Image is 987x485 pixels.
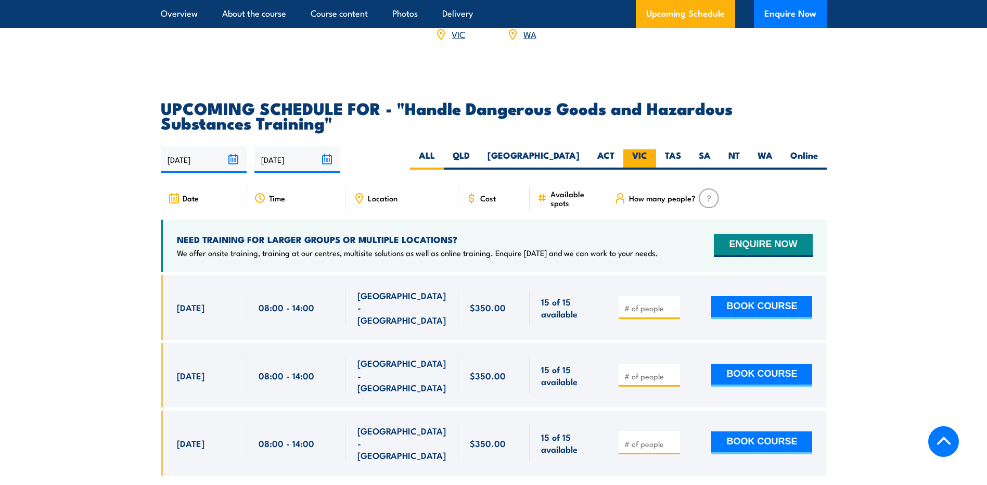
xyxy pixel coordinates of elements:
[629,194,696,202] span: How many people?
[479,149,588,170] label: [GEOGRAPHIC_DATA]
[177,248,658,258] p: We offer onsite training, training at our centres, multisite solutions as well as online training...
[410,149,444,170] label: ALL
[444,149,479,170] label: QLD
[541,363,596,388] span: 15 of 15 available
[588,149,623,170] label: ACT
[259,301,314,313] span: 08:00 - 14:00
[357,289,447,326] span: [GEOGRAPHIC_DATA] - [GEOGRAPHIC_DATA]
[259,437,314,449] span: 08:00 - 14:00
[550,189,600,207] span: Available spots
[711,364,812,387] button: BOOK COURSE
[368,194,398,202] span: Location
[177,369,204,381] span: [DATE]
[656,149,690,170] label: TAS
[452,28,465,40] a: VIC
[624,303,676,313] input: # of people
[177,301,204,313] span: [DATE]
[254,146,340,173] input: To date
[749,149,781,170] label: WA
[623,149,656,170] label: VIC
[357,357,447,393] span: [GEOGRAPHIC_DATA] - [GEOGRAPHIC_DATA]
[357,425,447,461] span: [GEOGRAPHIC_DATA] - [GEOGRAPHIC_DATA]
[177,437,204,449] span: [DATE]
[161,100,827,130] h2: UPCOMING SCHEDULE FOR - "Handle Dangerous Goods and Hazardous Substances Training"
[720,149,749,170] label: NT
[711,431,812,454] button: BOOK COURSE
[161,146,247,173] input: From date
[259,369,314,381] span: 08:00 - 14:00
[480,194,496,202] span: Cost
[624,439,676,449] input: # of people
[781,149,827,170] label: Online
[470,301,506,313] span: $350.00
[690,149,720,170] label: SA
[183,194,199,202] span: Date
[624,371,676,381] input: # of people
[523,28,536,40] a: WA
[541,296,596,320] span: 15 of 15 available
[177,234,658,245] h4: NEED TRAINING FOR LARGER GROUPS OR MULTIPLE LOCATIONS?
[714,234,812,257] button: ENQUIRE NOW
[269,194,285,202] span: Time
[470,369,506,381] span: $350.00
[470,437,506,449] span: $350.00
[711,296,812,319] button: BOOK COURSE
[541,431,596,455] span: 15 of 15 available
